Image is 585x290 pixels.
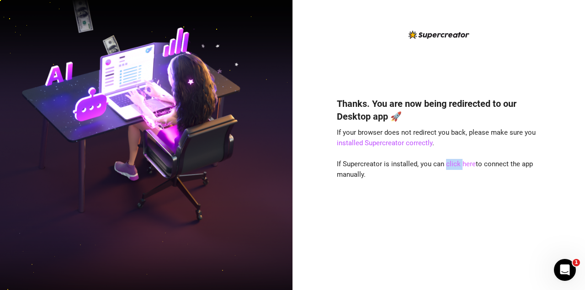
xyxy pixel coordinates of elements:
span: If Supercreator is installed, you can to connect the app manually. [337,160,533,179]
span: 1 [573,259,580,266]
a: click here [446,160,476,168]
span: If your browser does not redirect you back, please make sure you . [337,128,536,148]
a: installed Supercreator correctly [337,139,432,147]
iframe: Intercom live chat [554,259,576,281]
img: logo-BBDzfeDw.svg [409,31,469,39]
h4: Thanks. You are now being redirected to our Desktop app 🚀 [337,97,541,123]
